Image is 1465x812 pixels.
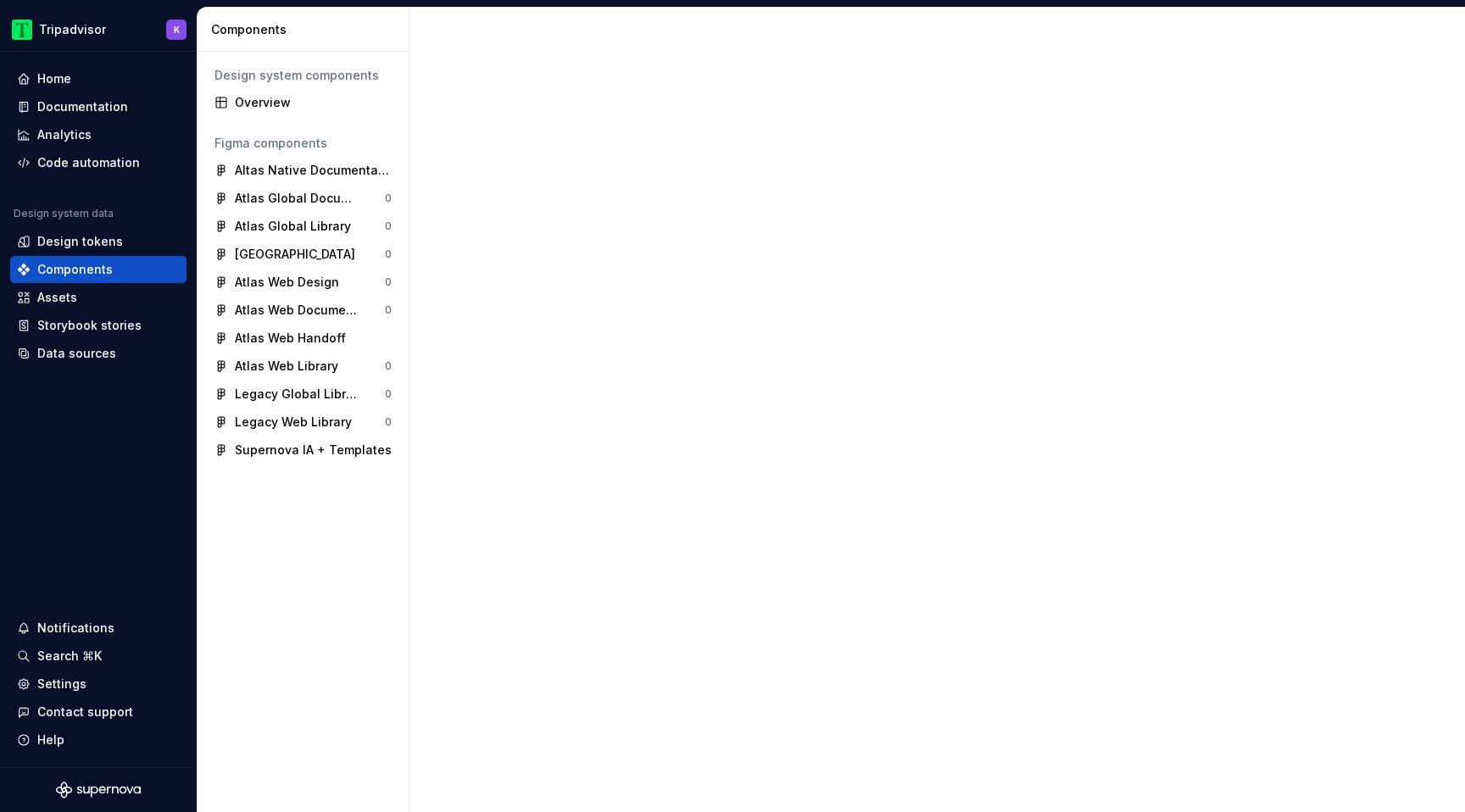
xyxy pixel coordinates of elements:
button: Help [10,726,187,754]
div: Design system data [14,207,114,220]
div: Altas Native Documentation [235,162,392,179]
div: Atlas Web Library [235,358,338,375]
div: Data sources [37,345,116,362]
div: Settings [37,676,86,692]
div: Home [37,70,71,87]
button: Notifications [10,615,187,642]
div: Documentation [37,98,128,115]
a: Atlas Global Documentation0 [208,185,398,212]
a: Altas Native Documentation [208,157,398,184]
div: Legacy Global Library [235,386,361,403]
div: Atlas Global Documentation [235,190,361,207]
div: 0 [385,220,392,233]
button: TripadvisorK [3,11,193,47]
div: 0 [385,303,392,317]
div: Assets [37,289,77,306]
div: 0 [385,192,392,205]
a: Assets [10,284,187,311]
div: [GEOGRAPHIC_DATA] [235,246,355,263]
a: Atlas Web Documentation0 [208,297,398,324]
a: Supernova IA + Templates [208,437,398,464]
div: Storybook stories [37,317,142,334]
div: Code automation [37,154,140,171]
div: Tripadvisor [39,21,106,38]
div: Design system components [214,67,392,84]
img: 0ed0e8b8-9446-497d-bad0-376821b19aa5.png [12,19,32,40]
div: 0 [385,275,392,289]
div: Atlas Web Handoff [235,330,346,347]
div: Notifications [37,620,114,637]
a: Documentation [10,93,187,120]
div: Supernova IA + Templates [235,442,392,459]
a: Settings [10,670,187,698]
a: Atlas Web Design0 [208,269,398,296]
a: Home [10,65,187,92]
div: Search ⌘K [37,648,102,665]
a: Components [10,256,187,283]
div: Contact support [37,704,133,720]
div: Atlas Global Library [235,218,351,235]
button: Contact support [10,698,187,726]
a: Atlas Global Library0 [208,213,398,240]
a: Legacy Web Library0 [208,409,398,436]
div: 0 [385,359,392,373]
div: Atlas Web Documentation [235,302,361,319]
svg: Supernova Logo [56,781,141,798]
div: Analytics [37,126,92,143]
div: Atlas Web Design [235,274,339,291]
div: 0 [385,415,392,429]
a: Design tokens [10,228,187,255]
a: [GEOGRAPHIC_DATA]0 [208,241,398,268]
div: 0 [385,387,392,401]
a: Atlas Web Library0 [208,353,398,380]
a: Atlas Web Handoff [208,325,398,352]
a: Storybook stories [10,312,187,339]
div: Components [211,21,402,38]
div: K [174,23,180,36]
a: Legacy Global Library0 [208,381,398,408]
a: Analytics [10,121,187,148]
div: Legacy Web Library [235,414,352,431]
div: 0 [385,247,392,261]
div: Components [37,261,113,278]
a: Overview [208,89,398,116]
div: Design tokens [37,233,123,250]
div: Overview [235,94,392,111]
a: Data sources [10,340,187,367]
div: Figma components [214,135,392,152]
div: Help [37,731,64,748]
a: Code automation [10,149,187,176]
button: Search ⌘K [10,642,187,670]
